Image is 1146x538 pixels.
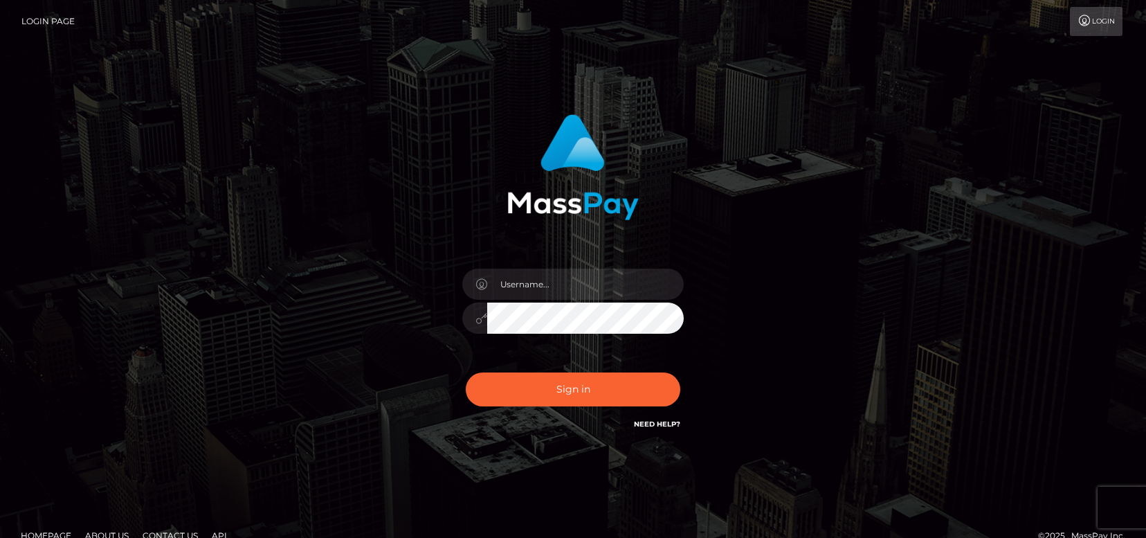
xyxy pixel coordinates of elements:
button: Sign in [466,373,680,406]
input: Username... [487,269,684,300]
a: Login [1070,7,1122,36]
img: MassPay Login [507,114,639,220]
a: Login Page [21,7,75,36]
a: Need Help? [634,420,680,429]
